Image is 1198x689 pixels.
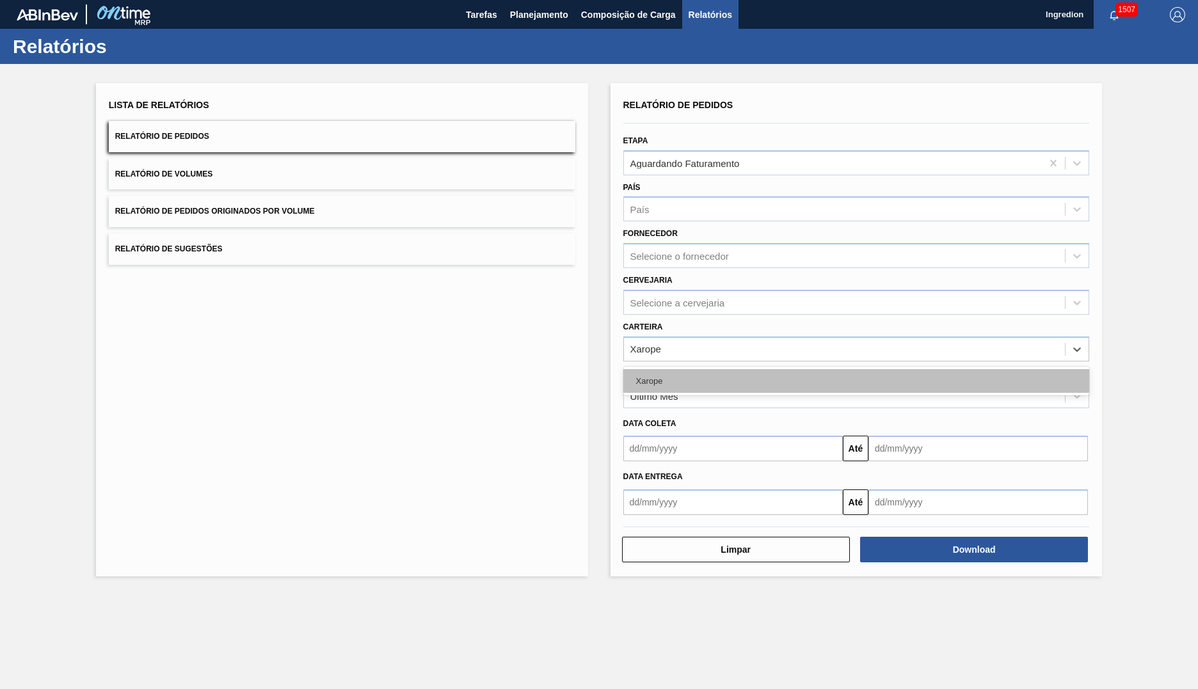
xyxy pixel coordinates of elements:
[689,7,732,22] span: Relatórios
[868,489,1088,515] input: dd/mm/yyyy
[115,170,212,178] span: Relatório de Volumes
[109,159,575,190] button: Relatório de Volumes
[510,7,568,22] span: Planejamento
[115,207,315,216] span: Relatório de Pedidos Originados por Volume
[17,9,78,20] img: TNhmsLtSVTkK8tSr43FrP2fwEKptu5GPRR3wAAAABJRU5ErkJggg==
[623,183,641,192] label: País
[623,472,683,481] span: Data entrega
[623,100,733,110] span: Relatório de Pedidos
[623,436,843,461] input: dd/mm/yyyy
[109,196,575,227] button: Relatório de Pedidos Originados por Volume
[622,537,850,562] button: Limpar
[623,369,1090,393] div: Xarope
[581,7,676,22] span: Composição de Carga
[623,322,663,331] label: Carteira
[466,7,497,22] span: Tarefas
[1170,7,1185,22] img: Logout
[843,436,868,461] button: Até
[630,390,678,401] div: Último Mês
[630,204,650,215] div: País
[1115,3,1138,17] span: 1507
[115,244,223,253] span: Relatório de Sugestões
[623,229,678,238] label: Fornecedor
[115,132,209,141] span: Relatório de Pedidos
[623,136,648,145] label: Etapa
[843,489,868,515] button: Até
[630,297,725,308] div: Selecione a cervejaria
[630,251,729,262] div: Selecione o fornecedor
[868,436,1088,461] input: dd/mm/yyyy
[623,489,843,515] input: dd/mm/yyyy
[623,276,673,285] label: Cervejaria
[109,121,575,152] button: Relatório de Pedidos
[109,234,575,265] button: Relatório de Sugestões
[13,39,240,54] h1: Relatórios
[1094,6,1135,24] button: Notificações
[630,157,740,168] div: Aguardando Faturamento
[860,537,1088,562] button: Download
[623,419,676,428] span: Data coleta
[109,100,209,110] span: Lista de Relatórios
